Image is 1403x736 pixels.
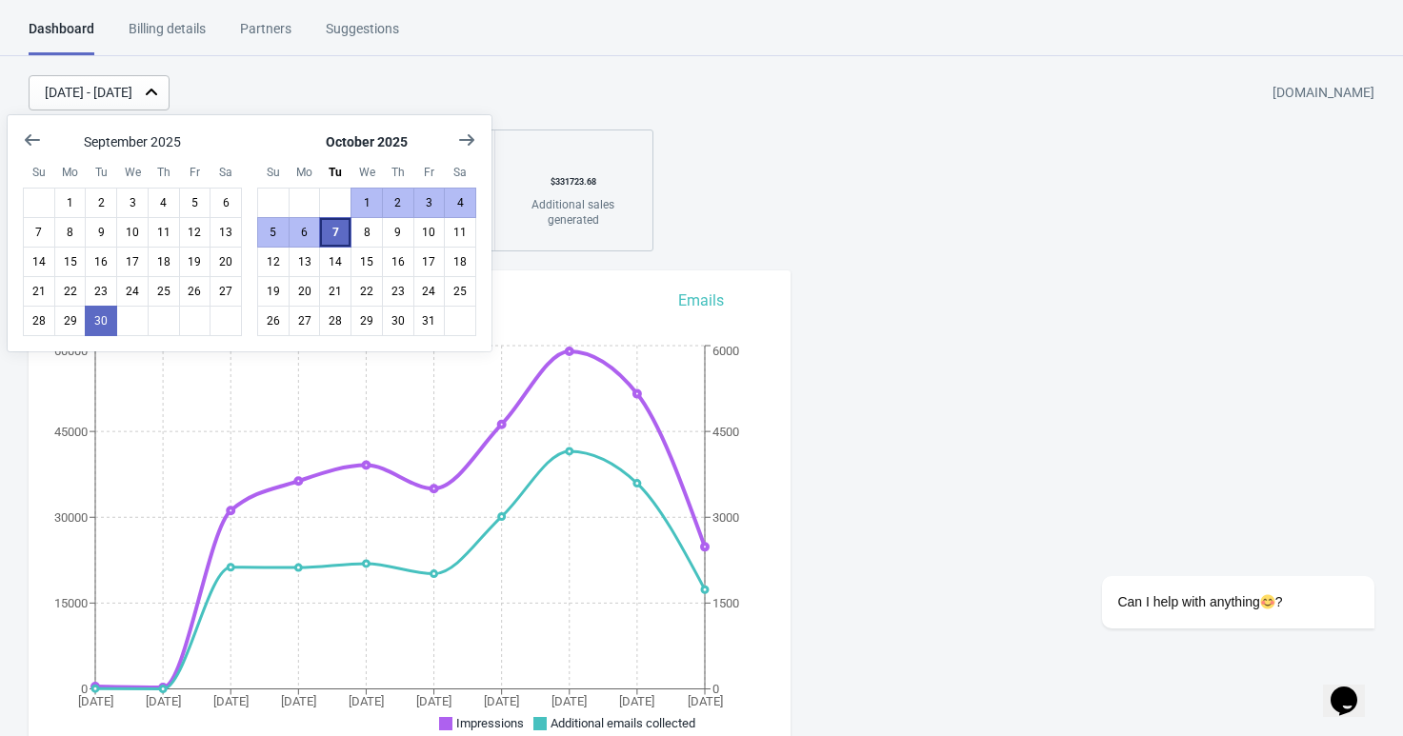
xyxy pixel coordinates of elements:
[210,156,242,189] div: Saturday
[413,156,446,189] div: Friday
[179,276,211,307] button: September 26 2025
[551,694,587,708] tspan: [DATE]
[289,156,321,189] div: Monday
[712,682,719,696] tspan: 0
[351,156,383,189] div: Wednesday
[146,694,181,708] tspan: [DATE]
[257,276,290,307] button: October 19 2025
[413,217,446,248] button: October 10 2025
[1273,76,1374,110] div: [DOMAIN_NAME]
[85,156,117,189] div: Tuesday
[712,510,739,525] tspan: 3000
[116,156,149,189] div: Wednesday
[382,276,414,307] button: October 23 2025
[78,694,113,708] tspan: [DATE]
[116,276,149,307] button: September 24 2025
[116,247,149,277] button: September 17 2025
[179,217,211,248] button: September 12 2025
[351,276,383,307] button: October 22 2025
[54,306,87,336] button: September 29 2025
[81,682,88,696] tspan: 0
[23,217,55,248] button: September 7 2025
[456,716,524,730] span: Impressions
[444,247,476,277] button: October 18 2025
[413,247,446,277] button: October 17 2025
[484,694,519,708] tspan: [DATE]
[382,306,414,336] button: October 30 2025
[289,306,321,336] button: October 27 2025
[413,188,446,218] button: October 3 2025
[1041,426,1384,650] iframe: chat widget
[289,217,321,248] button: October 6 2025
[688,694,723,708] tspan: [DATE]
[148,247,180,277] button: September 18 2025
[85,306,117,336] button: September 30 2025
[179,188,211,218] button: September 5 2025
[210,247,242,277] button: September 20 2025
[85,247,117,277] button: September 16 2025
[382,247,414,277] button: October 16 2025
[54,425,88,439] tspan: 45000
[413,306,446,336] button: October 31 2025
[351,188,383,218] button: October 1 2025
[619,694,654,708] tspan: [DATE]
[382,156,414,189] div: Thursday
[1323,660,1384,717] iframe: chat widget
[257,217,290,248] button: October 5 2025
[450,123,484,157] button: Show next month, November 2025
[444,276,476,307] button: October 25 2025
[54,510,88,525] tspan: 30000
[319,247,351,277] button: October 14 2025
[29,19,94,55] div: Dashboard
[444,217,476,248] button: October 11 2025
[54,247,87,277] button: September 15 2025
[382,188,414,218] button: October 2 2025
[416,694,451,708] tspan: [DATE]
[551,716,695,730] span: Additional emails collected
[514,167,631,197] div: $ 331723.68
[281,694,316,708] tspan: [DATE]
[319,156,351,189] div: Tuesday
[54,188,87,218] button: September 1 2025
[54,156,87,189] div: Monday
[257,247,290,277] button: October 12 2025
[319,306,351,336] button: October 28 2025
[413,276,446,307] button: October 24 2025
[382,217,414,248] button: October 9 2025
[179,156,211,189] div: Friday
[257,306,290,336] button: October 26 2025
[351,217,383,248] button: October 8 2025
[23,247,55,277] button: September 14 2025
[54,217,87,248] button: September 8 2025
[444,156,476,189] div: Saturday
[210,188,242,218] button: September 6 2025
[116,217,149,248] button: September 10 2025
[712,425,739,439] tspan: 4500
[148,217,180,248] button: September 11 2025
[319,217,351,248] button: Today October 7 2025
[319,276,351,307] button: October 21 2025
[240,19,291,52] div: Partners
[444,188,476,218] button: October 4 2025
[179,247,211,277] button: September 19 2025
[712,596,739,610] tspan: 1500
[712,344,739,358] tspan: 6000
[116,188,149,218] button: September 3 2025
[85,217,117,248] button: September 9 2025
[351,247,383,277] button: October 15 2025
[45,83,132,103] div: [DATE] - [DATE]
[351,306,383,336] button: October 29 2025
[54,276,87,307] button: September 22 2025
[148,156,180,189] div: Thursday
[85,188,117,218] button: September 2 2025
[514,197,631,228] div: Additional sales generated
[349,694,384,708] tspan: [DATE]
[257,156,290,189] div: Sunday
[213,694,249,708] tspan: [DATE]
[148,188,180,218] button: September 4 2025
[54,596,88,610] tspan: 15000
